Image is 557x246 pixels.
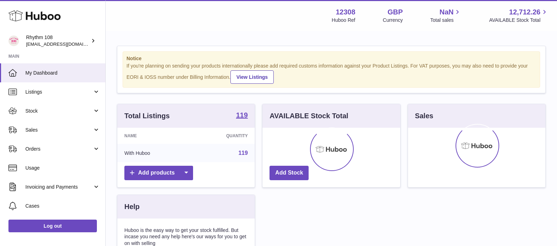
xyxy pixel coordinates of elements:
span: Invoicing and Payments [25,184,93,190]
span: Sales [25,127,93,133]
th: Quantity [190,128,255,144]
span: Cases [25,203,100,209]
div: If you're planning on sending your products internationally please add required customs informati... [126,63,536,84]
th: Name [117,128,190,144]
span: My Dashboard [25,70,100,76]
a: View Listings [230,70,274,84]
strong: Notice [126,55,536,62]
a: 119 [239,150,248,156]
div: Huboo Ref [332,17,355,24]
span: AVAILABLE Stock Total [489,17,549,24]
a: NaN Total sales [430,7,462,24]
div: Currency [383,17,403,24]
strong: 12308 [336,7,355,17]
span: Listings [25,89,93,95]
span: Stock [25,108,93,114]
a: 119 [236,112,248,120]
span: NaN [439,7,453,17]
h3: Help [124,202,140,212]
h3: AVAILABLE Stock Total [270,111,348,121]
td: With Huboo [117,144,190,162]
span: Orders [25,146,93,152]
h3: Sales [415,111,433,121]
strong: GBP [388,7,403,17]
a: Add Stock [270,166,309,180]
span: Usage [25,165,100,171]
h3: Total Listings [124,111,170,121]
span: [EMAIL_ADDRESS][DOMAIN_NAME] [26,41,104,47]
span: 12,712.26 [509,7,540,17]
img: orders@rhythm108.com [8,36,19,46]
a: 12,712.26 AVAILABLE Stock Total [489,7,549,24]
span: Total sales [430,17,462,24]
a: Add products [124,166,193,180]
div: Rhythm 108 [26,34,89,48]
a: Log out [8,220,97,232]
strong: 119 [236,112,248,119]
